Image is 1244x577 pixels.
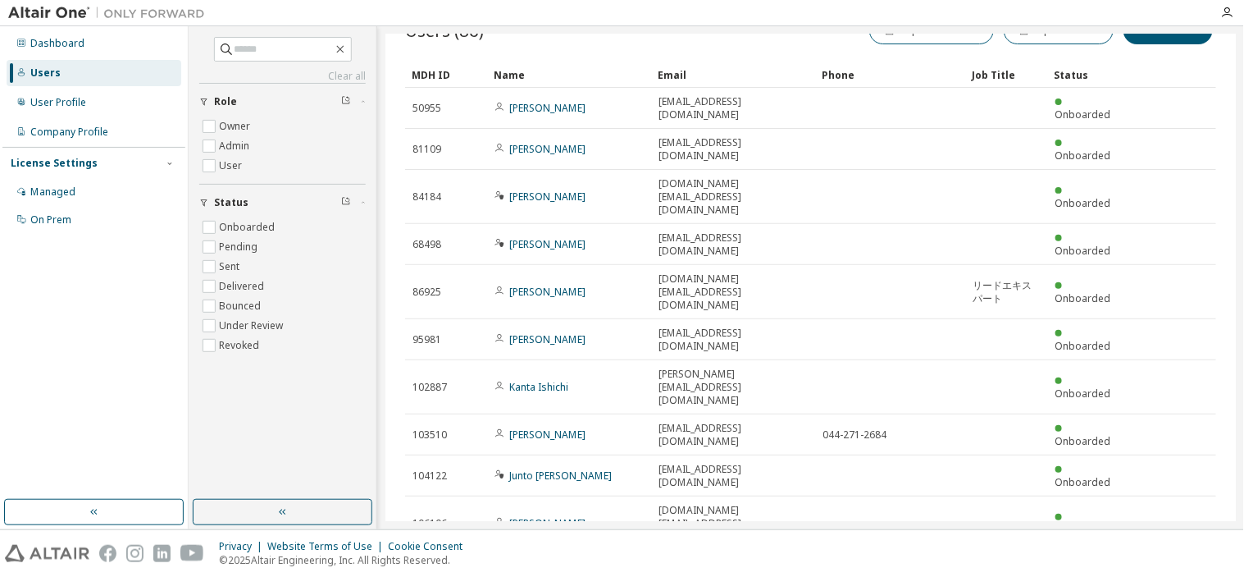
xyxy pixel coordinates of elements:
[1055,475,1111,489] span: Onboarded
[219,156,245,176] label: User
[973,62,1041,88] div: Job Title
[8,5,213,21] img: Altair One
[1055,62,1123,88] div: Status
[658,368,808,407] span: [PERSON_NAME][EMAIL_ADDRESS][DOMAIN_NAME]
[1055,244,1111,258] span: Onboarded
[412,102,441,115] span: 50955
[11,157,98,170] div: License Settings
[5,545,89,562] img: altair_logo.svg
[1055,387,1111,401] span: Onboarded
[509,237,586,251] a: [PERSON_NAME]
[341,95,351,108] span: Clear filter
[99,545,116,562] img: facebook.svg
[1055,434,1111,448] span: Onboarded
[412,238,441,251] span: 68498
[658,327,808,353] span: [EMAIL_ADDRESS][DOMAIN_NAME]
[219,237,261,257] label: Pending
[658,95,808,121] span: [EMAIL_ADDRESS][DOMAIN_NAME]
[153,545,171,562] img: linkedin.svg
[412,333,441,346] span: 95981
[30,37,84,50] div: Dashboard
[219,553,472,567] p: © 2025 Altair Engineering, Inc. All Rights Reserved.
[1055,339,1111,353] span: Onboarded
[214,196,248,209] span: Status
[219,136,253,156] label: Admin
[219,296,264,316] label: Bounced
[199,84,366,120] button: Role
[822,428,886,442] span: 044-271-2684
[509,142,586,156] a: [PERSON_NAME]
[509,380,568,394] a: Kanta Ishichi
[658,177,808,217] span: [DOMAIN_NAME][EMAIL_ADDRESS][DOMAIN_NAME]
[412,381,447,394] span: 102887
[509,428,586,442] a: [PERSON_NAME]
[412,469,447,483] span: 104122
[30,126,108,139] div: Company Profile
[219,540,267,553] div: Privacy
[973,279,1041,305] span: リードエキスパート
[509,332,586,346] a: [PERSON_NAME]
[1055,108,1111,121] span: Onboarded
[267,540,388,553] div: Website Terms of Use
[412,428,447,442] span: 103510
[341,196,351,209] span: Clear filter
[1055,149,1111,163] span: Onboarded
[509,469,612,483] a: Junto [PERSON_NAME]
[199,70,366,83] a: Clear all
[214,95,237,108] span: Role
[494,62,645,88] div: Name
[30,185,75,199] div: Managed
[1055,196,1111,210] span: Onboarded
[180,545,204,562] img: youtube.svg
[30,66,61,80] div: Users
[509,190,586,204] a: [PERSON_NAME]
[658,231,808,258] span: [EMAIL_ADDRESS][DOMAIN_NAME]
[412,143,441,156] span: 81109
[219,218,278,237] label: Onboarded
[1055,291,1111,305] span: Onboarded
[388,540,472,553] div: Cookie Consent
[30,213,71,227] div: On Prem
[412,190,441,204] span: 84184
[822,62,959,88] div: Phone
[219,257,243,277] label: Sent
[199,185,366,221] button: Status
[509,285,586,299] a: [PERSON_NAME]
[412,62,481,88] div: MDH ID
[219,336,262,355] label: Revoked
[658,272,808,312] span: [DOMAIN_NAME][EMAIL_ADDRESS][DOMAIN_NAME]
[658,504,808,543] span: [DOMAIN_NAME][EMAIL_ADDRESS][DOMAIN_NAME]
[126,545,144,562] img: instagram.svg
[658,136,808,163] span: [EMAIL_ADDRESS][DOMAIN_NAME]
[509,101,586,115] a: [PERSON_NAME]
[219,277,267,296] label: Delivered
[658,422,808,448] span: [EMAIL_ADDRESS][DOMAIN_NAME]
[412,286,441,299] span: 86925
[658,62,809,88] div: Email
[219,316,286,336] label: Under Review
[509,516,586,530] a: [PERSON_NAME]
[30,96,86,109] div: User Profile
[658,463,808,489] span: [EMAIL_ADDRESS][DOMAIN_NAME]
[219,117,253,136] label: Owner
[412,517,447,530] span: 106106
